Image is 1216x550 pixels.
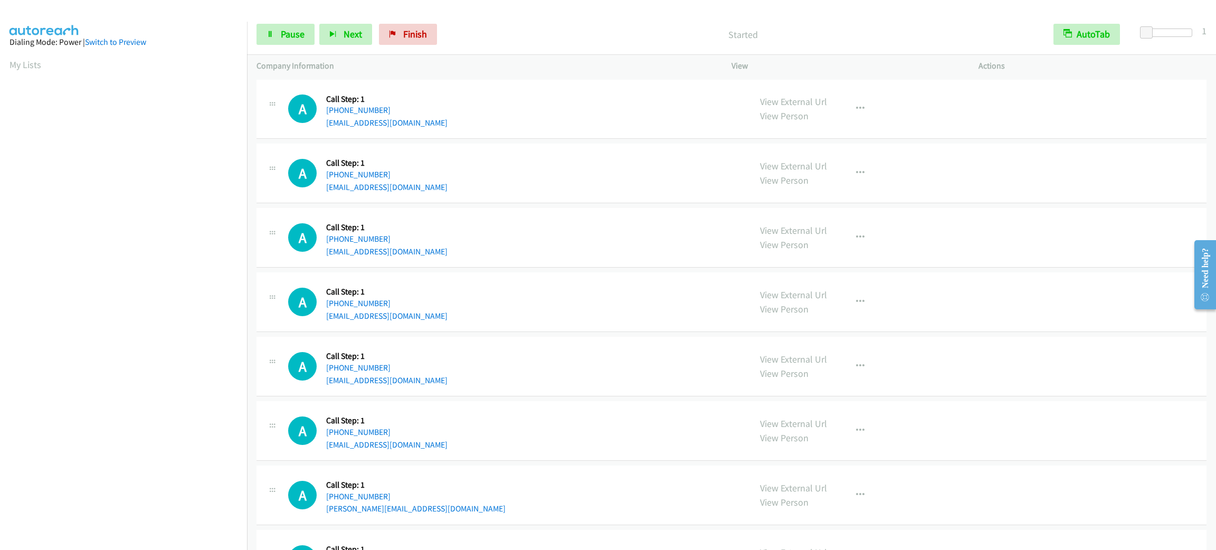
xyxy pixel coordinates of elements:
h5: Call Step: 1 [326,158,448,168]
h1: A [288,352,317,381]
a: [PHONE_NUMBER] [326,105,391,115]
h1: A [288,94,317,123]
div: Dialing Mode: Power | [9,36,237,49]
a: Finish [379,24,437,45]
button: AutoTab [1053,24,1120,45]
div: The call is yet to be attempted [288,288,317,316]
h1: A [288,288,317,316]
p: Actions [978,60,1206,72]
h5: Call Step: 1 [326,480,506,490]
a: View Person [760,239,809,251]
div: The call is yet to be attempted [288,223,317,252]
a: [EMAIL_ADDRESS][DOMAIN_NAME] [326,246,448,257]
a: View Person [760,496,809,508]
a: View External Url [760,160,827,172]
a: [EMAIL_ADDRESS][DOMAIN_NAME] [326,440,448,450]
a: [PHONE_NUMBER] [326,169,391,179]
a: [PHONE_NUMBER] [326,298,391,308]
h5: Call Step: 1 [326,287,448,297]
div: The call is yet to be attempted [288,352,317,381]
a: View Person [760,174,809,186]
h1: A [288,223,317,252]
a: View Person [760,367,809,380]
a: [PERSON_NAME][EMAIL_ADDRESS][DOMAIN_NAME] [326,504,506,514]
h5: Call Step: 1 [326,351,448,362]
a: [PHONE_NUMBER] [326,363,391,373]
h5: Call Step: 1 [326,222,448,233]
a: View External Url [760,96,827,108]
a: View External Url [760,224,827,236]
p: Started [451,27,1034,42]
a: View External Url [760,482,827,494]
p: View [731,60,959,72]
a: [EMAIL_ADDRESS][DOMAIN_NAME] [326,118,448,128]
a: [PHONE_NUMBER] [326,491,391,501]
a: [EMAIL_ADDRESS][DOMAIN_NAME] [326,375,448,385]
span: Pause [281,28,305,40]
p: Company Information [256,60,712,72]
iframe: Resource Center [1185,233,1216,317]
a: My Lists [9,59,41,71]
a: View External Url [760,418,827,430]
a: Pause [256,24,315,45]
a: [EMAIL_ADDRESS][DOMAIN_NAME] [326,311,448,321]
h1: A [288,416,317,445]
h5: Call Step: 1 [326,415,448,426]
div: The call is yet to be attempted [288,481,317,509]
a: [EMAIL_ADDRESS][DOMAIN_NAME] [326,182,448,192]
a: View Person [760,432,809,444]
span: Next [344,28,362,40]
a: View Person [760,110,809,122]
a: View External Url [760,289,827,301]
a: [PHONE_NUMBER] [326,427,391,437]
h1: A [288,481,317,509]
a: Switch to Preview [85,37,146,47]
a: View External Url [760,353,827,365]
h1: A [288,159,317,187]
a: [PHONE_NUMBER] [326,234,391,244]
div: The call is yet to be attempted [288,416,317,445]
button: Next [319,24,372,45]
h5: Call Step: 1 [326,94,448,105]
a: View Person [760,303,809,315]
span: Finish [403,28,427,40]
div: 1 [1202,24,1206,38]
